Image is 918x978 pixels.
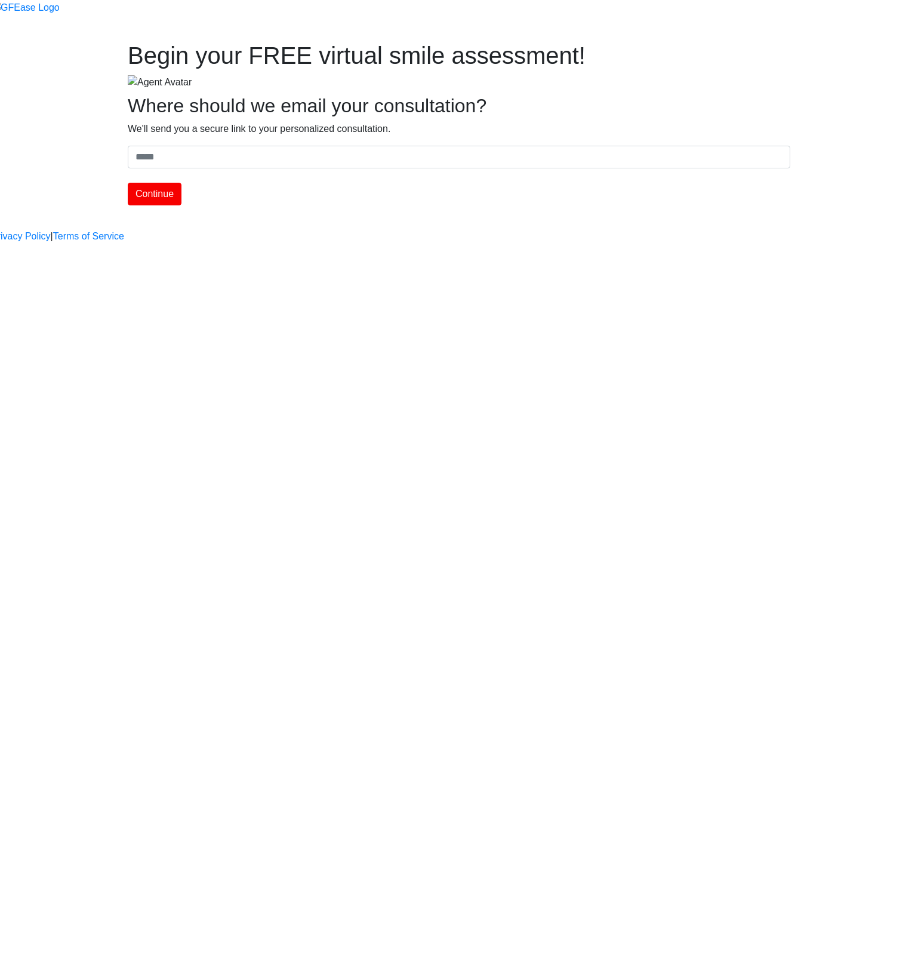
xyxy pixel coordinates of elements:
a: Terms of Service [53,229,124,244]
button: Continue [128,183,181,205]
h2: Where should we email your consultation? [128,94,790,117]
img: Agent Avatar [128,75,192,90]
a: | [51,229,53,244]
p: We'll send you a secure link to your personalized consultation. [128,122,790,136]
h1: Begin your FREE virtual smile assessment! [128,41,790,70]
